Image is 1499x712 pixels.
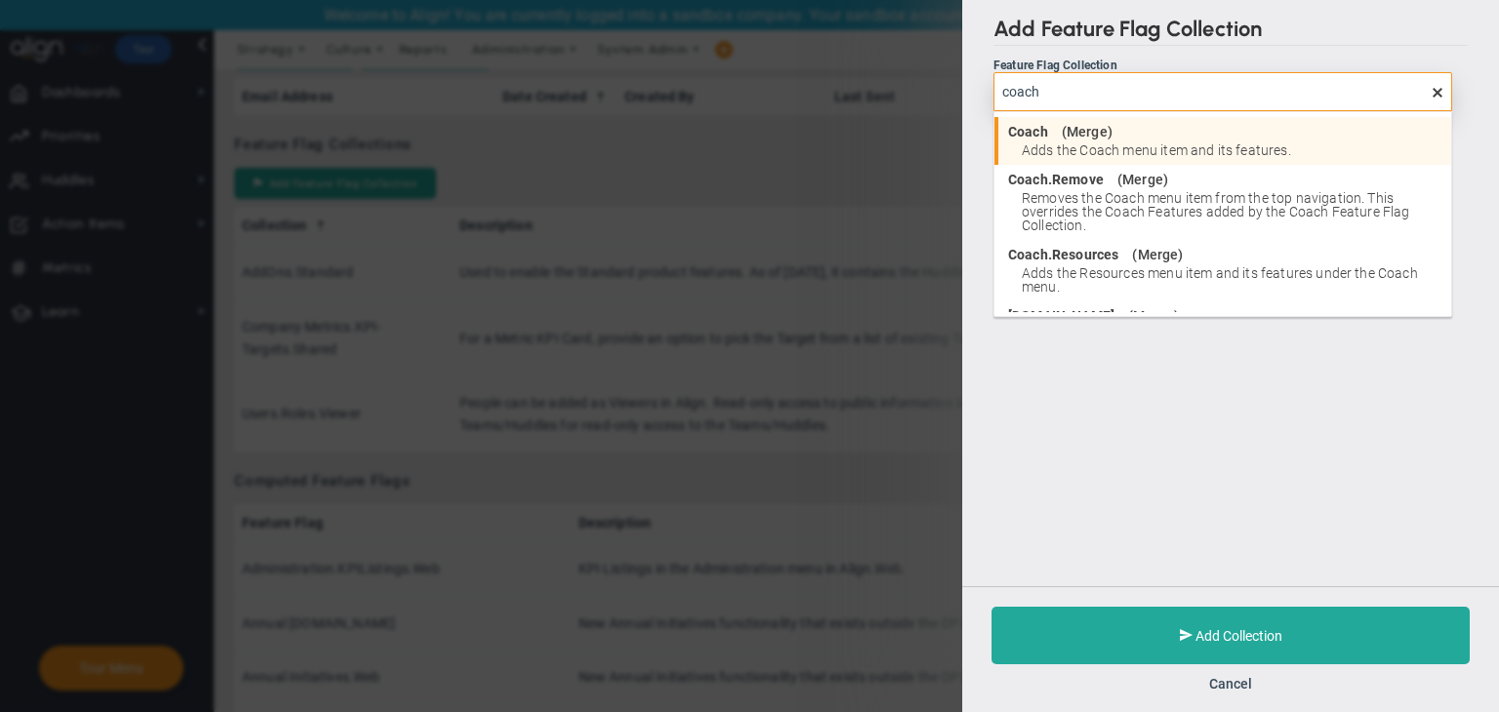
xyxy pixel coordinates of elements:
[1022,266,1441,294] span: Adds the Resources menu item and its features under the Coach menu.
[1008,309,1114,323] span: [DOMAIN_NAME]
[1163,173,1168,186] span: )
[1122,173,1163,186] span: Merge
[1133,309,1174,323] span: Merge
[1132,248,1137,261] span: (
[1008,173,1104,186] span: Coach.Remove
[993,16,1468,46] h2: Add Feature Flag Collection
[1178,248,1183,261] span: )
[1062,125,1067,138] span: (
[993,72,1452,111] input: Feature Flag Collection...:
[1117,173,1122,186] span: (
[993,59,1452,72] div: Feature Flag Collection
[992,607,1470,664] button: Add Collection
[1128,309,1133,323] span: (
[1008,125,1048,138] span: Coach
[1452,82,1468,100] span: clear
[1022,191,1441,232] span: Removes the Coach menu item from the top navigation. This overrides the Coach Features added by t...
[1209,676,1252,692] button: Cancel
[1138,248,1179,261] span: Merge
[1174,309,1179,323] span: )
[1195,628,1282,644] span: Add Collection
[1022,143,1441,157] span: Adds the Coach menu item and its features.
[1008,248,1118,261] span: Coach.Resources
[1108,125,1113,138] span: )
[1067,125,1108,138] span: Merge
